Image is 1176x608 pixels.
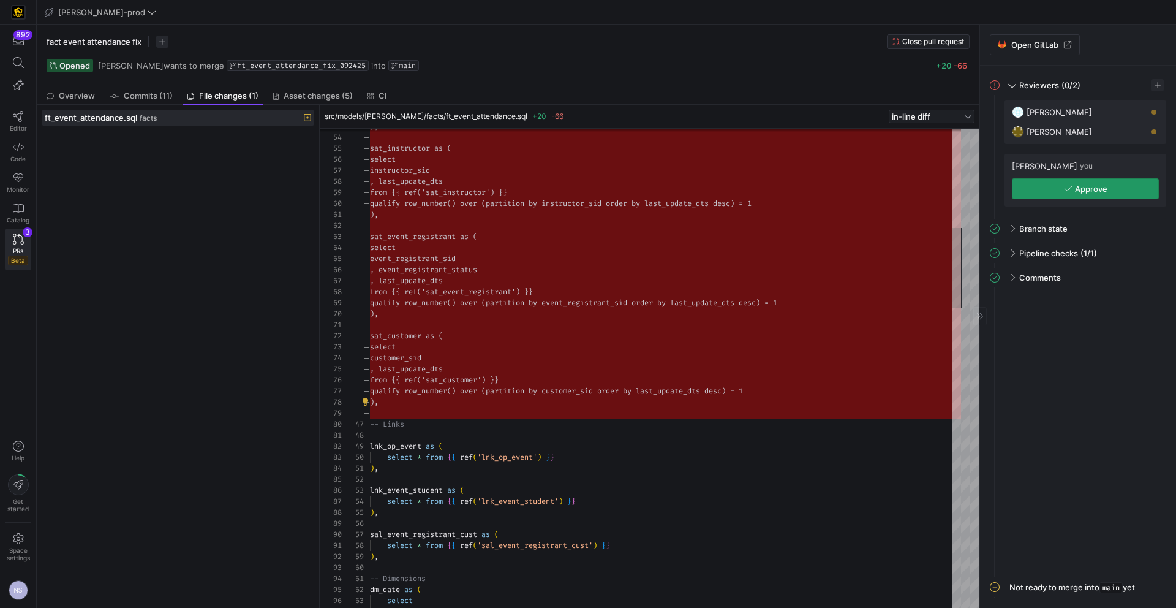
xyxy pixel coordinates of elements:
[320,308,342,319] div: 70
[342,595,364,606] div: 63
[460,485,464,495] span: (
[387,596,413,606] span: select
[320,264,342,275] div: 66
[320,408,342,419] div: 79
[320,341,342,352] div: 73
[320,143,342,154] div: 55
[370,585,400,595] span: dm_date
[1011,40,1058,50] span: Open GitLab
[5,198,31,229] a: Catalog
[342,507,364,518] div: 55
[320,419,342,430] div: 80
[320,154,342,165] div: 56
[477,452,537,462] span: 'lnk_op_event'
[342,474,364,485] div: 52
[374,552,379,561] span: ,
[320,540,342,551] div: 91
[342,496,364,507] div: 54
[447,496,451,506] span: {
[320,573,342,584] div: 94
[990,219,1166,238] mat-expansion-panel-header: Branch state
[537,452,541,462] span: )
[13,247,23,254] span: PRs
[451,541,456,550] span: {
[571,496,576,506] span: }
[13,30,32,40] div: 892
[45,113,137,123] span: ft_event_attendance.sql
[320,595,342,606] div: 96
[5,528,31,567] a: Spacesettings
[451,496,456,506] span: {
[954,61,967,70] span: -66
[320,386,342,397] div: 77
[1027,107,1092,117] span: [PERSON_NAME]
[481,530,490,539] span: as
[990,34,1080,55] a: Open GitLab
[342,518,364,529] div: 56
[320,562,342,573] div: 93
[902,37,964,46] span: Close pull request
[59,92,95,100] span: Overview
[426,441,434,451] span: as
[342,529,364,540] div: 57
[342,551,364,562] div: 59
[550,452,554,462] span: }
[5,435,31,467] button: Help
[320,496,342,507] div: 87
[320,441,342,452] div: 82
[1012,106,1024,118] img: https://secure.gravatar.com/avatar/93624b85cfb6a0d6831f1d6e8dbf2768734b96aa2308d2c902a4aae71f619b...
[387,452,413,462] span: select
[473,541,477,550] span: (
[98,61,164,70] span: [PERSON_NAME]
[460,541,473,550] span: ref
[439,441,443,451] span: (
[320,132,342,143] div: 54
[320,452,342,463] div: 83
[1009,582,1135,593] div: Not ready to merge into yet
[1080,248,1097,258] span: (1/1)
[460,496,473,506] span: ref
[342,485,364,496] div: 53
[370,485,443,495] span: lnk_event_student
[387,496,413,506] span: select
[320,231,342,242] div: 63
[342,584,364,595] div: 62
[320,529,342,540] div: 90
[559,496,563,506] span: )
[320,374,342,386] div: 76
[451,452,456,462] span: {
[320,297,342,308] div: 69
[567,496,571,506] span: }
[7,186,29,193] span: Monitor
[8,256,28,265] span: Beta
[370,574,426,583] span: -- Dimensions
[387,541,413,550] span: select
[1019,80,1059,90] span: Reviewers
[1012,161,1077,171] span: [PERSON_NAME]
[227,60,369,71] a: ft_event_attendance_fix_092425
[399,61,416,70] span: main
[5,577,31,603] button: NS
[374,507,379,517] span: ,
[42,4,159,20] button: [PERSON_NAME]-prod
[320,518,342,529] div: 89
[473,452,477,462] span: (
[447,485,456,495] span: as
[460,452,473,462] span: ref
[447,541,451,550] span: {
[990,577,1166,598] mat-expansion-panel-header: Not ready to merge intomainyet
[417,585,421,595] span: (
[477,541,593,550] span: 'sal_event_registrant_cust'
[1027,127,1092,137] span: [PERSON_NAME]
[342,441,364,452] div: 49
[320,551,342,562] div: 92
[370,530,477,539] span: sal_event_registrant_cust
[5,106,31,137] a: Editor
[7,216,29,224] span: Catalog
[370,419,404,429] span: -- Links
[320,319,342,330] div: 71
[593,541,597,550] span: )
[936,61,951,70] span: +20
[320,286,342,297] div: 68
[7,498,29,512] span: Get started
